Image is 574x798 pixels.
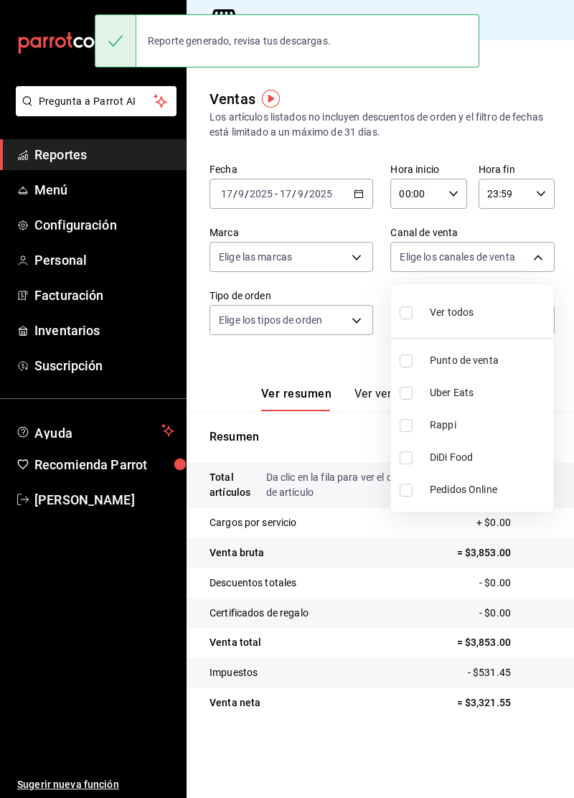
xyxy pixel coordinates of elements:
[430,353,547,368] span: Punto de venta
[430,305,474,320] span: Ver todos
[430,450,547,465] span: DiDi Food
[430,385,547,400] span: Uber Eats
[430,418,547,433] span: Rappi
[262,90,280,108] img: Tooltip marker
[430,482,547,497] span: Pedidos Online
[136,25,342,57] div: Reporte generado, revisa tus descargas.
